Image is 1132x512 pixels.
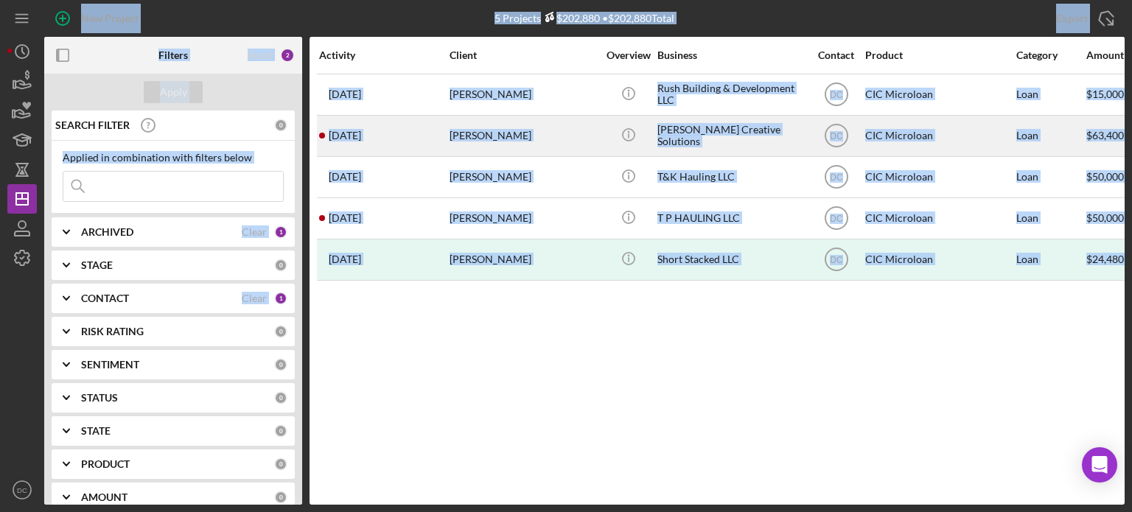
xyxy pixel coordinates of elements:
div: [PERSON_NAME] [450,240,597,279]
div: Overview [601,49,656,61]
b: RISK RATING [81,326,144,337]
div: Loan [1016,75,1085,114]
div: CIC Microloan [865,75,1013,114]
div: Client [450,49,597,61]
div: Short Stacked LLC [657,240,805,279]
b: SENTIMENT [81,359,139,371]
div: 0 [274,457,287,471]
div: 0 [274,391,287,404]
button: New Project [44,4,153,33]
div: $202,880 [541,12,600,24]
button: Export [1041,4,1125,33]
div: 1 [274,225,287,239]
div: Apply [160,81,187,103]
span: $50,000 [1086,170,1124,183]
div: CIC Microloan [865,199,1013,238]
b: STATE [81,425,111,437]
text: DC [830,90,843,100]
div: Applied in combination with filters below [63,152,284,164]
time: 2025-08-18 19:30 [329,253,361,265]
b: STATUS [81,392,118,404]
text: DC [830,131,843,141]
b: SEARCH FILTER [55,119,130,131]
div: CIC Microloan [865,158,1013,197]
div: T&K Hauling LLC [657,158,805,197]
b: PRODUCT [81,458,130,470]
div: CIC Microloan [865,240,1013,279]
b: ARCHIVED [81,226,133,238]
b: STAGE [81,259,113,271]
div: Loan [1016,158,1085,197]
div: [PERSON_NAME] [450,75,597,114]
div: Loan [1016,199,1085,238]
text: DC [830,172,843,183]
div: Export [1056,4,1088,33]
div: CIC Microloan [865,116,1013,155]
time: 2025-09-25 17:55 [329,130,361,141]
div: Clear [242,292,267,304]
div: Category [1016,49,1085,61]
div: Loan [1016,240,1085,279]
div: [PERSON_NAME] [450,158,597,197]
div: 0 [274,259,287,272]
button: Apply [144,81,203,103]
div: 0 [274,491,287,504]
div: [PERSON_NAME] Creative Solutions [657,116,805,155]
div: Business [657,49,805,61]
span: $50,000 [1086,211,1124,224]
div: 2 [280,48,295,63]
div: T P HAULING LLC [657,199,805,238]
time: 2025-09-24 22:58 [329,171,361,183]
time: 2025-09-24 20:11 [329,212,361,224]
div: 1 [274,292,287,305]
b: Filters [158,49,188,61]
div: 0 [274,325,287,338]
text: DC [830,255,843,265]
div: 5 Projects • $202,880 Total [495,12,674,24]
div: Product [865,49,1013,61]
div: Clear [242,226,267,238]
div: Reset [248,49,273,61]
div: [PERSON_NAME] [450,199,597,238]
div: Rush Building & Development LLC [657,75,805,114]
div: [PERSON_NAME] [450,116,597,155]
span: $15,000 [1086,88,1124,100]
div: 0 [274,424,287,438]
div: New Project [81,4,139,33]
div: Activity [319,49,448,61]
text: DC [17,486,27,494]
div: Contact [808,49,864,61]
div: 0 [274,119,287,132]
div: 0 [274,358,287,371]
div: Open Intercom Messenger [1082,447,1117,483]
b: CONTACT [81,292,129,304]
button: DC [7,475,37,505]
div: Loan [1016,116,1085,155]
b: AMOUNT [81,491,127,503]
text: DC [830,214,843,224]
time: 2025-10-07 14:33 [329,88,361,100]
